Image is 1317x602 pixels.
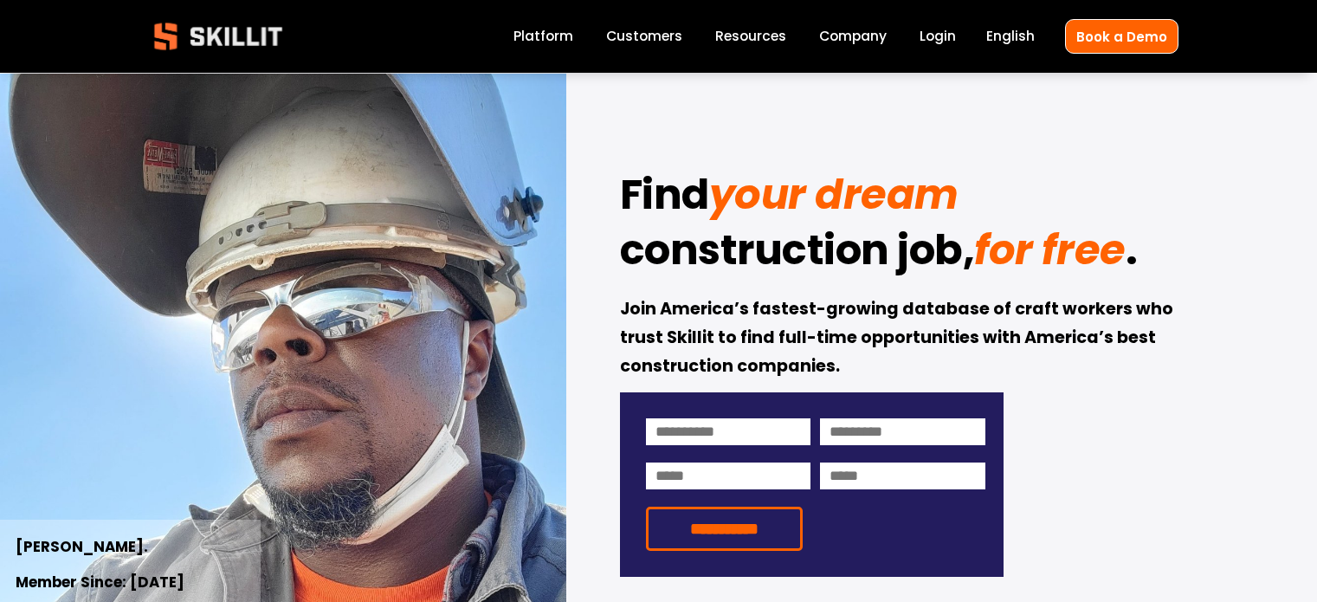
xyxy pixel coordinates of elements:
a: Book a Demo [1065,19,1178,53]
strong: Find [620,163,709,234]
a: folder dropdown [715,25,786,49]
span: Resources [715,26,786,46]
a: Login [920,25,956,49]
span: English [986,26,1035,46]
div: language picker [986,25,1035,49]
img: Skillit [139,10,297,62]
strong: construction job, [620,218,975,289]
a: Company [819,25,887,49]
a: Customers [606,25,682,49]
strong: [PERSON_NAME]. [16,535,148,560]
strong: . [1126,218,1138,289]
strong: Member Since: [DATE] [16,571,184,596]
em: your dream [709,165,959,223]
a: Platform [513,25,573,49]
strong: Join America’s fastest-growing database of craft workers who trust Skillit to find full-time oppo... [620,296,1177,381]
em: for free [974,221,1125,279]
